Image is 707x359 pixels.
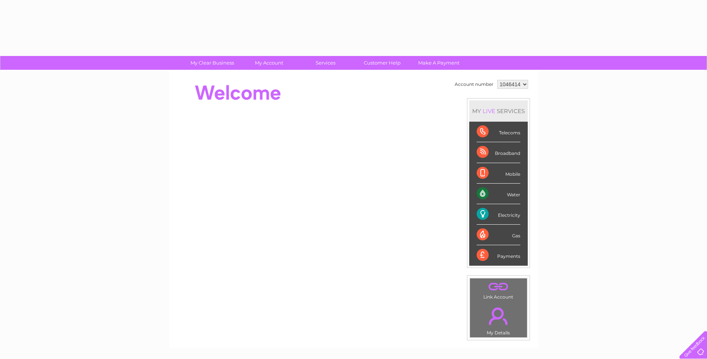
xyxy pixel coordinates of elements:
td: Account number [453,78,495,91]
td: Link Account [470,278,527,302]
div: Payments [477,245,520,265]
div: Mobile [477,163,520,184]
div: Broadband [477,142,520,163]
div: Electricity [477,204,520,225]
a: . [472,280,525,293]
a: . [472,303,525,329]
div: Water [477,184,520,204]
td: My Details [470,301,527,338]
div: Gas [477,225,520,245]
div: MY SERVICES [469,100,528,122]
a: My Account [238,56,300,70]
a: Make A Payment [408,56,470,70]
div: Telecoms [477,122,520,142]
a: Customer Help [351,56,413,70]
div: LIVE [481,107,497,115]
a: My Clear Business [182,56,243,70]
a: Services [295,56,356,70]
